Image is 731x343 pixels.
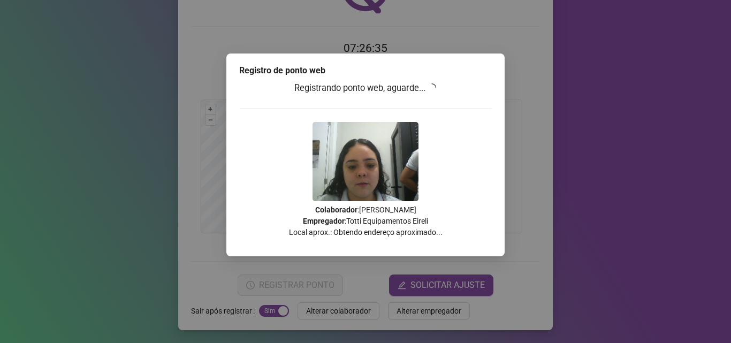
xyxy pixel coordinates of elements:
div: Registro de ponto web [239,64,492,77]
span: loading [427,83,437,93]
strong: Colaborador [315,205,357,214]
img: 9k= [313,122,418,201]
p: : [PERSON_NAME] : Totti Equipamentos Eireli Local aprox.: Obtendo endereço aproximado... [239,204,492,238]
strong: Empregador [303,217,345,225]
h3: Registrando ponto web, aguarde... [239,81,492,95]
